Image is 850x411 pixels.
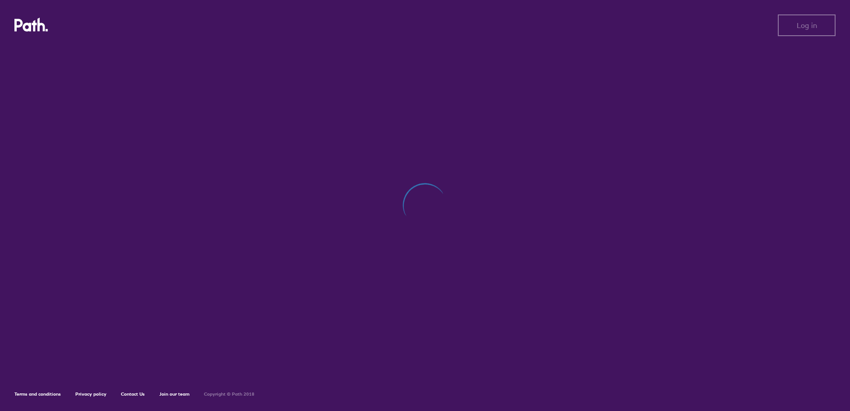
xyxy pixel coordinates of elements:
h6: Copyright © Path 2018 [204,392,254,397]
a: Terms and conditions [14,391,61,397]
a: Privacy policy [75,391,106,397]
span: Log in [797,21,817,29]
a: Join our team [159,391,189,397]
a: Contact Us [121,391,145,397]
button: Log in [778,14,836,36]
